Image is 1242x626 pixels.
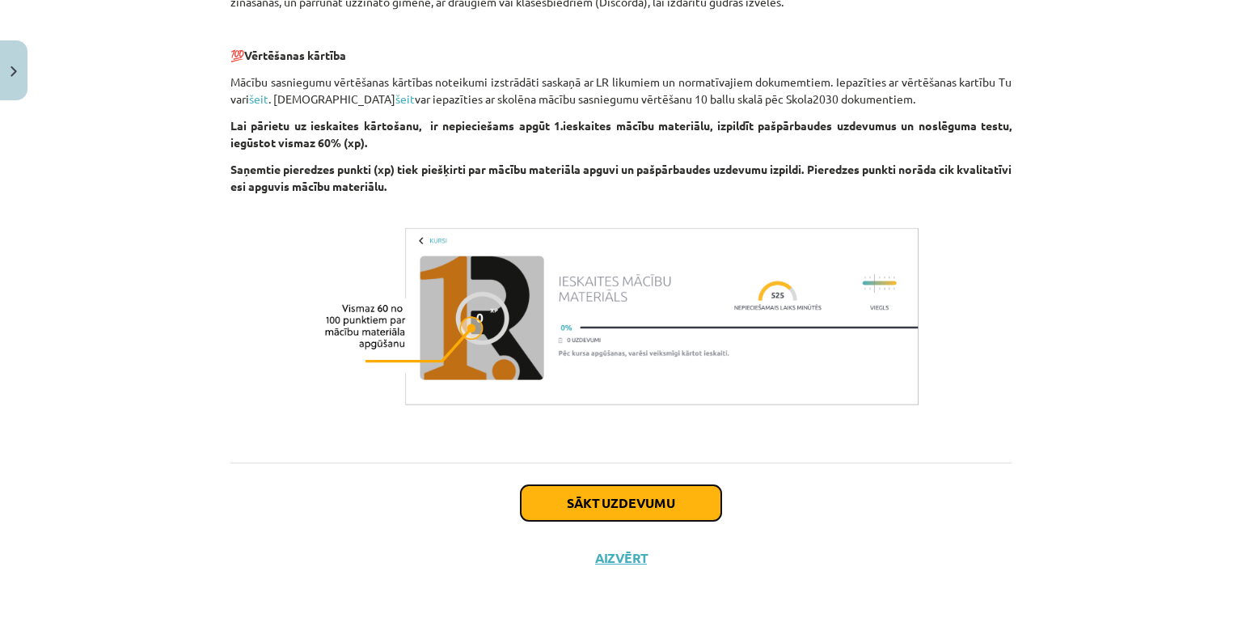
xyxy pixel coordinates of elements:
button: Aizvērt [590,550,652,566]
p: 💯 [230,47,1012,64]
a: šeit [395,91,415,106]
strong: Saņemtie pieredzes punkti (xp) tiek piešķirti par mācību materiāla apguvi un pašpārbaudes uzdevum... [230,162,1012,193]
img: icon-close-lesson-0947bae3869378f0d4975bcd49f059093ad1ed9edebbc8119c70593378902aed.svg [11,66,17,77]
strong: Lai pārietu uz ieskaites kārtošanu, ir nepieciešams apgūt 1.ieskaites mācību materiālu, izpildīt ... [230,118,1012,150]
button: Sākt uzdevumu [521,485,721,521]
a: šeit [249,91,268,106]
strong: Vērtēšanas kārtība [244,48,346,62]
p: Mācību sasniegumu vērtēšanas kārtības noteikumi izstrādāti saskaņā ar LR likumiem un normatīvajie... [230,74,1012,108]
